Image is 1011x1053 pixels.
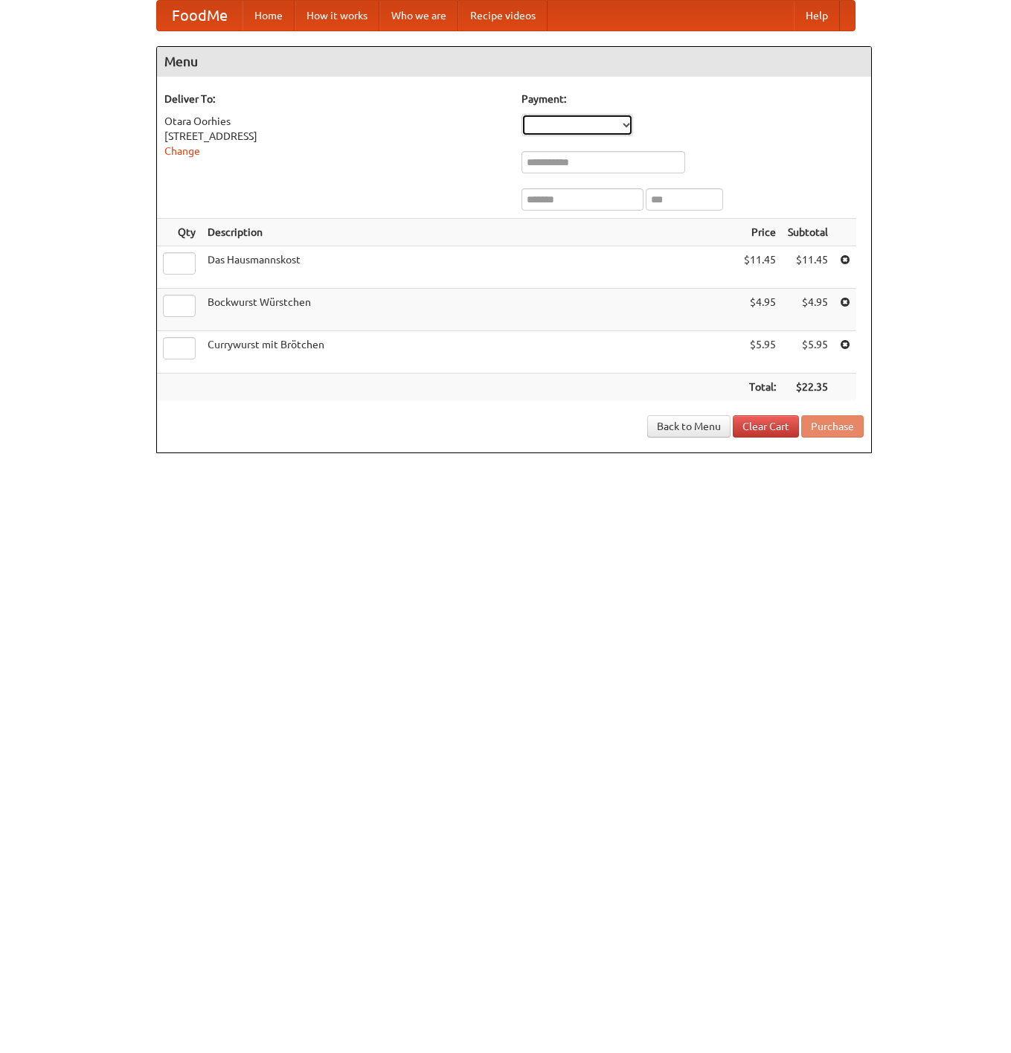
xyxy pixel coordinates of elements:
[782,331,834,374] td: $5.95
[202,219,738,246] th: Description
[794,1,840,31] a: Help
[738,289,782,331] td: $4.95
[738,219,782,246] th: Price
[458,1,548,31] a: Recipe videos
[521,92,864,106] h5: Payment:
[295,1,379,31] a: How it works
[782,246,834,289] td: $11.45
[801,415,864,438] button: Purchase
[782,289,834,331] td: $4.95
[782,219,834,246] th: Subtotal
[157,219,202,246] th: Qty
[202,289,738,331] td: Bockwurst Würstchen
[157,1,243,31] a: FoodMe
[379,1,458,31] a: Who we are
[738,331,782,374] td: $5.95
[157,47,871,77] h4: Menu
[164,92,507,106] h5: Deliver To:
[733,415,799,438] a: Clear Cart
[202,331,738,374] td: Currywurst mit Brötchen
[243,1,295,31] a: Home
[647,415,731,438] a: Back to Menu
[164,129,507,144] div: [STREET_ADDRESS]
[782,374,834,401] th: $22.35
[738,374,782,401] th: Total:
[164,114,507,129] div: Otara Oorhies
[202,246,738,289] td: Das Hausmannskost
[164,145,200,157] a: Change
[738,246,782,289] td: $11.45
